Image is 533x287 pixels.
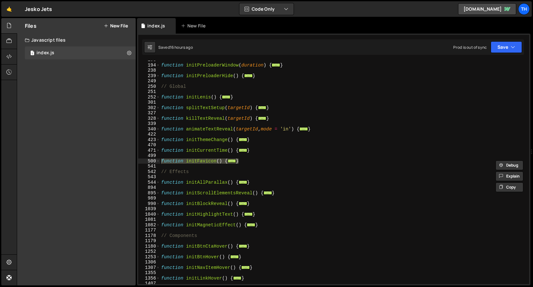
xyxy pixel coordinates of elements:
[244,212,253,216] span: ...
[1,1,17,17] a: 🤙
[138,201,160,207] div: 990
[25,46,136,59] div: 16759/45776.js
[25,22,37,29] h2: Files
[496,171,523,181] button: Explain
[244,74,253,77] span: ...
[138,276,160,281] div: 1356
[138,84,160,89] div: 250
[181,23,208,29] div: New File
[138,68,160,73] div: 238
[239,138,247,141] span: ...
[272,63,280,67] span: ...
[138,217,160,222] div: 1081
[458,3,516,15] a: [DOMAIN_NAME]
[491,41,522,53] button: Save
[138,244,160,249] div: 1180
[239,201,247,205] span: ...
[228,159,236,162] span: ...
[138,196,160,201] div: 989
[138,260,160,265] div: 1306
[258,106,266,109] span: ...
[496,182,523,192] button: Copy
[37,50,54,56] div: index.js
[104,23,128,28] button: New File
[138,238,160,244] div: 1179
[138,100,160,105] div: 301
[138,63,160,68] div: 194
[158,45,193,50] div: Saved
[138,159,160,164] div: 500
[25,5,52,13] div: Jesko Jets
[222,95,231,98] span: ...
[239,244,247,248] span: ...
[138,95,160,100] div: 252
[239,180,247,184] span: ...
[138,142,160,148] div: 470
[138,228,160,233] div: 1177
[138,105,160,111] div: 302
[138,153,160,159] div: 499
[138,270,160,276] div: 1355
[518,3,530,15] a: Th
[264,191,272,194] span: ...
[138,137,160,143] div: 423
[239,148,247,152] span: ...
[138,180,160,185] div: 544
[247,223,256,226] span: ...
[138,116,160,121] div: 328
[138,222,160,228] div: 1082
[138,185,160,190] div: 894
[138,249,160,254] div: 1252
[138,164,160,169] div: 541
[138,132,160,137] div: 422
[147,23,165,29] div: index.js
[230,255,239,258] span: ...
[138,190,160,196] div: 895
[138,281,160,286] div: 1407
[138,110,160,116] div: 327
[233,276,242,280] span: ...
[138,233,160,239] div: 1178
[453,45,487,50] div: Prod is out of sync
[496,160,523,170] button: Debug
[138,127,160,132] div: 340
[138,73,160,79] div: 239
[138,78,160,84] div: 249
[138,254,160,260] div: 1253
[138,169,160,175] div: 542
[299,127,308,130] span: ...
[138,174,160,180] div: 543
[138,265,160,271] div: 1307
[138,212,160,217] div: 1040
[17,34,136,46] div: Javascript files
[30,51,34,56] span: 1
[138,206,160,212] div: 1039
[138,121,160,127] div: 339
[170,45,193,50] div: 16 hours ago
[258,116,266,120] span: ...
[242,265,250,269] span: ...
[138,148,160,153] div: 471
[239,3,294,15] button: Code Only
[138,89,160,95] div: 251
